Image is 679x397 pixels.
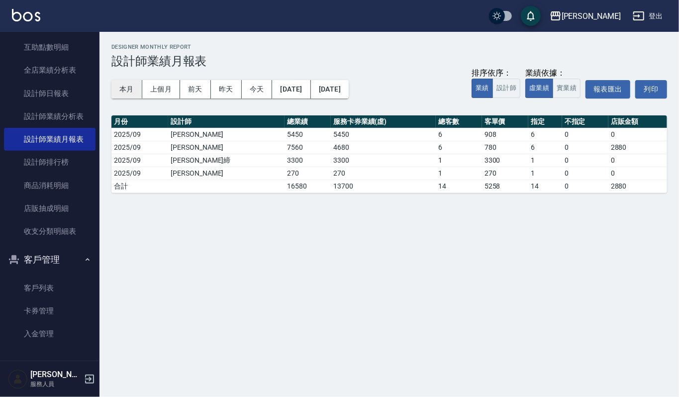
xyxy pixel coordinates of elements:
[528,128,562,141] td: 6
[4,220,96,243] a: 收支分類明細表
[482,115,528,128] th: 客單價
[285,167,331,180] td: 270
[436,128,482,141] td: 6
[168,141,285,154] td: [PERSON_NAME]
[180,80,211,99] button: 前天
[111,115,168,128] th: 月份
[562,180,608,193] td: 0
[4,128,96,151] a: 設計師業績月報表
[111,54,667,68] h3: 設計師業績月報表
[111,154,168,167] td: 2025/09
[608,141,667,154] td: 2880
[436,141,482,154] td: 6
[168,167,285,180] td: [PERSON_NAME]
[436,180,482,193] td: 14
[608,167,667,180] td: 0
[331,154,436,167] td: 3300
[4,322,96,345] a: 入金管理
[168,154,285,167] td: [PERSON_NAME]締
[111,128,168,141] td: 2025/09
[436,154,482,167] td: 1
[331,167,436,180] td: 270
[562,141,608,154] td: 0
[272,80,310,99] button: [DATE]
[4,277,96,299] a: 客戶列表
[482,180,528,193] td: 5258
[482,167,528,180] td: 270
[525,68,581,79] div: 業績依據：
[562,154,608,167] td: 0
[285,128,331,141] td: 5450
[285,141,331,154] td: 7560
[111,167,168,180] td: 2025/09
[4,174,96,197] a: 商品消耗明細
[142,80,180,99] button: 上個月
[546,6,625,26] button: [PERSON_NAME]
[528,141,562,154] td: 6
[4,105,96,128] a: 設計師業績分析表
[331,115,436,128] th: 服務卡券業績(虛)
[608,154,667,167] td: 0
[562,128,608,141] td: 0
[521,6,541,26] button: save
[562,10,621,22] div: [PERSON_NAME]
[562,115,608,128] th: 不指定
[4,247,96,273] button: 客戶管理
[528,154,562,167] td: 1
[528,167,562,180] td: 1
[553,79,581,98] button: 實業績
[436,115,482,128] th: 總客數
[211,80,242,99] button: 昨天
[111,80,142,99] button: 本月
[482,141,528,154] td: 780
[4,36,96,59] a: 互助點數明細
[111,141,168,154] td: 2025/09
[629,7,667,25] button: 登出
[242,80,273,99] button: 今天
[168,115,285,128] th: 設計師
[492,79,520,98] button: 設計師
[30,370,81,380] h5: [PERSON_NAME]
[562,167,608,180] td: 0
[12,9,40,21] img: Logo
[285,115,331,128] th: 總業績
[4,299,96,322] a: 卡券管理
[608,180,667,193] td: 2880
[528,180,562,193] td: 14
[111,180,168,193] td: 合計
[311,80,349,99] button: [DATE]
[285,154,331,167] td: 3300
[4,197,96,220] a: 店販抽成明細
[111,44,667,50] h2: Designer Monthly Report
[331,128,436,141] td: 5450
[482,128,528,141] td: 908
[528,115,562,128] th: 指定
[635,80,667,99] button: 列印
[436,167,482,180] td: 1
[472,79,493,98] button: 業績
[30,380,81,389] p: 服務人員
[585,80,630,99] button: 報表匯出
[285,180,331,193] td: 16580
[4,82,96,105] a: 設計師日報表
[482,154,528,167] td: 3300
[331,180,436,193] td: 13700
[525,79,553,98] button: 虛業績
[168,128,285,141] td: [PERSON_NAME]
[4,151,96,174] a: 設計師排行榜
[331,141,436,154] td: 4680
[8,369,28,389] img: Person
[4,59,96,82] a: 全店業績分析表
[111,115,667,193] table: a dense table
[608,115,667,128] th: 店販金額
[608,128,667,141] td: 0
[472,68,520,79] div: 排序依序：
